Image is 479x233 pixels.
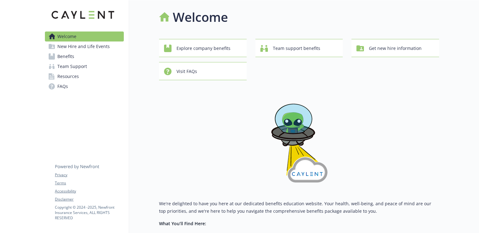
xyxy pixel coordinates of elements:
button: Team support benefits [255,39,343,57]
button: Explore company benefits [159,39,247,57]
button: Get new hire information [351,39,439,57]
span: Team support benefits [273,42,320,54]
a: Privacy [55,172,123,178]
a: Resources [45,71,124,81]
a: New Hire and Life Events [45,41,124,51]
p: Copyright © 2024 - 2025 , Newfront Insurance Services, ALL RIGHTS RESERVED [55,205,123,221]
span: Team Support [57,61,87,71]
span: Resources [57,71,79,81]
a: Terms [55,180,123,186]
strong: What You’ll Find Here: [159,221,206,226]
span: Get new hire information [369,42,422,54]
a: Disclaimer [55,197,123,202]
a: Benefits [45,51,124,61]
h1: Welcome [173,8,228,27]
span: Benefits [57,51,74,61]
a: Accessibility [55,188,123,194]
p: We're delighted to have you here at our dedicated benefits education website. Your health, well-b... [159,200,439,215]
a: Welcome [45,32,124,41]
span: Explore company benefits [177,42,230,54]
a: Team Support [45,61,124,71]
img: overview page banner [262,90,336,190]
span: Visit FAQs [177,66,197,77]
a: FAQs [45,81,124,91]
span: Welcome [57,32,76,41]
span: FAQs [57,81,68,91]
span: New Hire and Life Events [57,41,110,51]
button: Visit FAQs [159,62,247,80]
